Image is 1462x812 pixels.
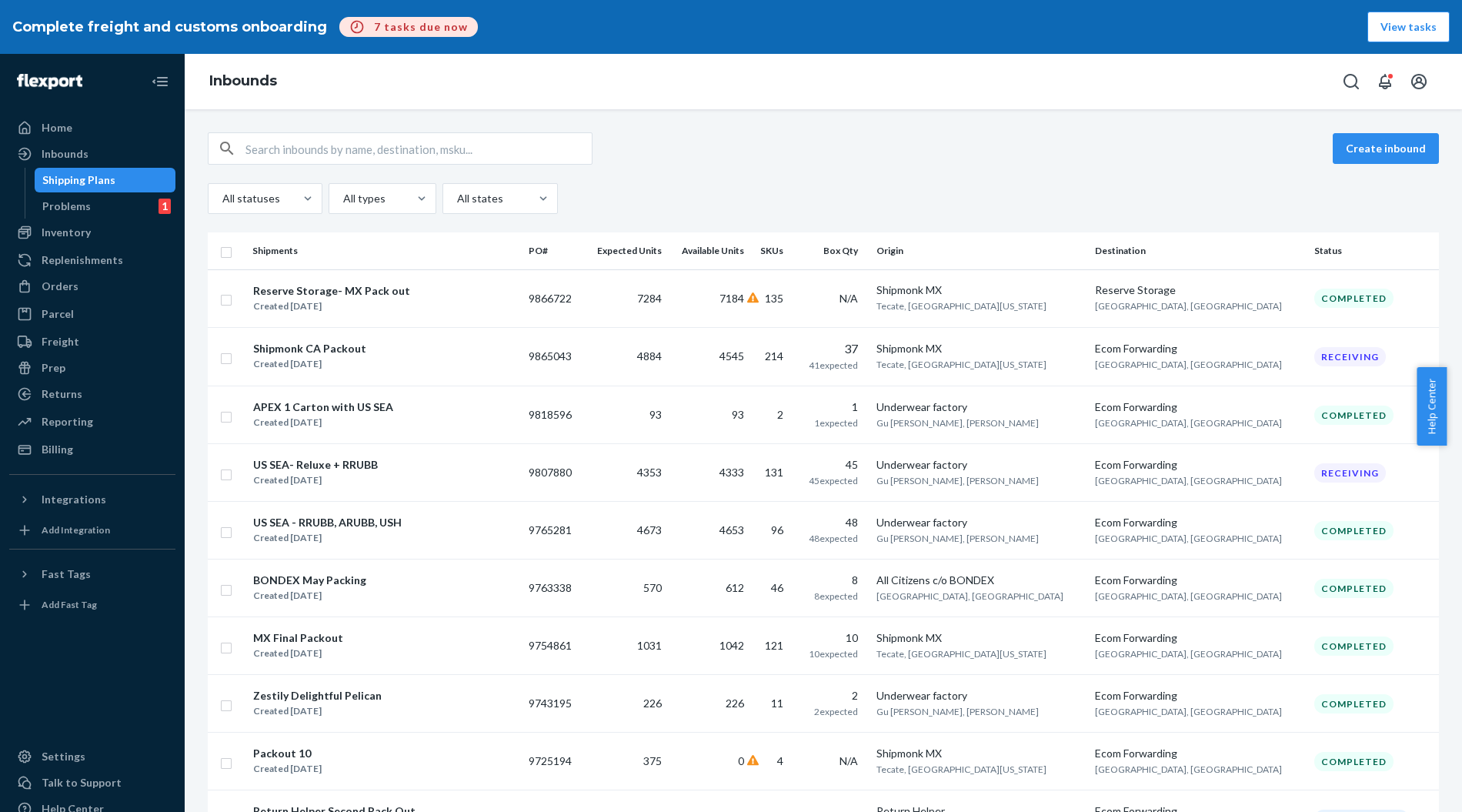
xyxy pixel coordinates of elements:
div: Talk to Support [42,775,122,790]
span: 135 [765,292,783,305]
td: 9807880 [522,444,583,502]
div: 1 [159,199,171,214]
div: Completed [1314,289,1394,308]
div: Reserve Storage [1095,282,1302,298]
div: Completed [1314,637,1394,656]
div: Completed [1314,694,1394,713]
td: 9818596 [522,386,583,444]
th: Destination [1089,232,1308,269]
span: 7184 [719,292,744,305]
div: Completed [1314,752,1394,771]
span: [GEOGRAPHIC_DATA], [GEOGRAPHIC_DATA] [1095,764,1282,775]
a: Inventory [9,220,175,245]
div: All Citizens c/o BONDEX [876,573,1083,588]
div: 2 [802,688,858,703]
a: Home [9,115,175,140]
div: Ecom Forwarding [1095,573,1302,588]
div: Replenishments [42,252,123,268]
span: Gu [PERSON_NAME], [PERSON_NAME] [876,533,1039,544]
span: 2 expected [814,706,858,717]
span: 4 [777,754,783,767]
div: 45 [802,457,858,473]
div: Ecom Forwarding [1095,457,1302,473]
input: All statuses [221,191,222,206]
div: Ecom Forwarding [1095,515,1302,530]
span: 226 [726,697,744,710]
span: 214 [765,349,783,363]
span: 4333 [719,466,744,479]
span: 0 [738,754,744,767]
div: Shipping Plans [42,172,115,188]
h1: Complete freight and customs onboarding [12,17,327,37]
span: 4673 [637,523,662,536]
span: 48 expected [809,533,858,544]
div: Underwear factory [876,688,1083,703]
div: Ecom Forwarding [1095,688,1302,703]
span: [GEOGRAPHIC_DATA], [GEOGRAPHIC_DATA] [876,590,1063,602]
th: PO# [522,232,583,269]
div: 1 [802,399,858,415]
th: Available Units [668,232,750,269]
span: 7284 [637,292,662,305]
span: Gu [PERSON_NAME], [PERSON_NAME] [876,706,1039,717]
a: Add Integration [9,518,175,543]
input: All states [456,191,457,206]
div: Created [DATE] [253,646,343,661]
div: Created [DATE] [253,761,322,777]
a: Freight [9,329,175,354]
a: Shipping Plans [35,168,176,192]
span: 612 [726,581,744,594]
div: Billing [42,442,73,457]
span: 4545 [719,349,744,363]
a: Inbounds [9,142,175,166]
div: Receiving [1314,463,1386,483]
div: Zestily Delightful Pelican [253,688,382,703]
div: 37 [802,340,858,358]
div: Prep [42,360,65,376]
div: Add Integration [42,523,110,536]
th: Box Qty [796,232,870,269]
span: 570 [643,581,662,594]
a: Prep [9,356,175,380]
span: 1 expected [814,417,858,429]
td: 9865043 [522,327,583,386]
div: Integrations [42,492,106,507]
span: [GEOGRAPHIC_DATA], [GEOGRAPHIC_DATA] [1095,648,1282,660]
div: 48 [802,515,858,530]
a: Parcel [9,302,175,326]
div: Underwear factory [876,515,1083,530]
td: 9754861 [522,617,583,675]
span: 10 expected [809,648,858,660]
button: Open notifications [1370,66,1400,97]
div: Fast Tags [42,566,91,582]
div: Settings [42,749,85,764]
div: Shipmonk MX [876,746,1083,761]
th: Shipments [246,232,522,269]
a: Settings [9,744,175,769]
div: Packout 10 [253,746,322,761]
span: Help Center [1417,367,1447,446]
a: Inbounds [209,72,277,89]
div: 10 [802,630,858,646]
th: Origin [870,232,1090,269]
button: Fast Tags [9,562,175,586]
span: 1031 [637,639,662,652]
span: Tecate, [GEOGRAPHIC_DATA][US_STATE] [876,764,1046,775]
div: Freight [42,334,79,349]
span: 96 [771,523,783,536]
span: [GEOGRAPHIC_DATA], [GEOGRAPHIC_DATA] [1095,706,1282,717]
div: Ecom Forwarding [1095,630,1302,646]
a: Returns [9,382,175,406]
div: Receiving [1314,347,1386,366]
div: Inbounds [42,146,88,162]
span: [GEOGRAPHIC_DATA], [GEOGRAPHIC_DATA] [1095,533,1282,544]
span: Tecate, [GEOGRAPHIC_DATA][US_STATE] [876,359,1046,370]
span: [GEOGRAPHIC_DATA], [GEOGRAPHIC_DATA] [1095,300,1282,312]
span: 46 [771,581,783,594]
div: Orders [42,279,78,294]
span: 45 expected [809,475,858,486]
span: 226 [643,697,662,710]
button: Close Navigation [145,66,175,97]
input: All types [342,191,343,206]
span: 11 [771,697,783,710]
